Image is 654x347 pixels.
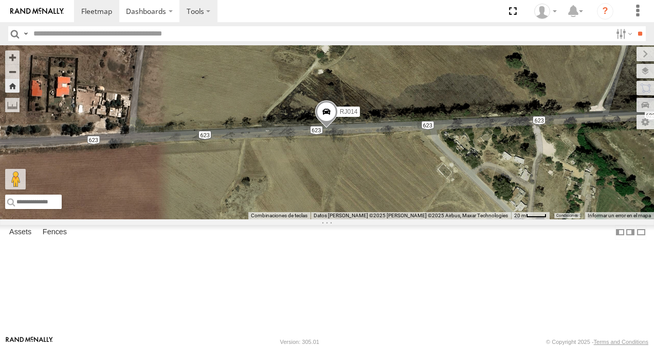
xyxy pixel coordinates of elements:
label: Search Filter Options [612,26,634,41]
button: Escala del mapa: 20 m por 36 píxeles [511,212,550,219]
label: Dock Summary Table to the Right [625,225,635,240]
a: Visit our Website [6,337,53,347]
button: Zoom out [5,64,20,79]
span: 20 m [514,213,526,218]
a: Terms and Conditions [594,339,648,345]
button: Zoom Home [5,79,20,93]
label: Dock Summary Table to the Left [615,225,625,240]
span: RJ014 [340,108,358,115]
button: Arrastra el hombrecito naranja al mapa para abrir Street View [5,169,26,189]
div: XPD GLOBAL [531,4,560,19]
label: Hide Summary Table [636,225,646,240]
button: Zoom in [5,50,20,64]
button: Combinaciones de teclas [251,212,307,219]
span: Datos [PERSON_NAME] ©2025 [PERSON_NAME] ©2025 Airbus, Maxar Technologies [314,213,508,218]
div: Version: 305.01 [280,339,319,345]
label: Assets [4,225,37,239]
label: Search Query [22,26,30,41]
label: Fences [38,225,72,239]
label: Map Settings [637,115,654,129]
div: © Copyright 2025 - [546,339,648,345]
a: Informar un error en el mapa [588,213,651,218]
img: rand-logo.svg [10,8,64,15]
i: ? [597,3,613,20]
label: Measure [5,98,20,112]
a: Condiciones [556,214,578,218]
